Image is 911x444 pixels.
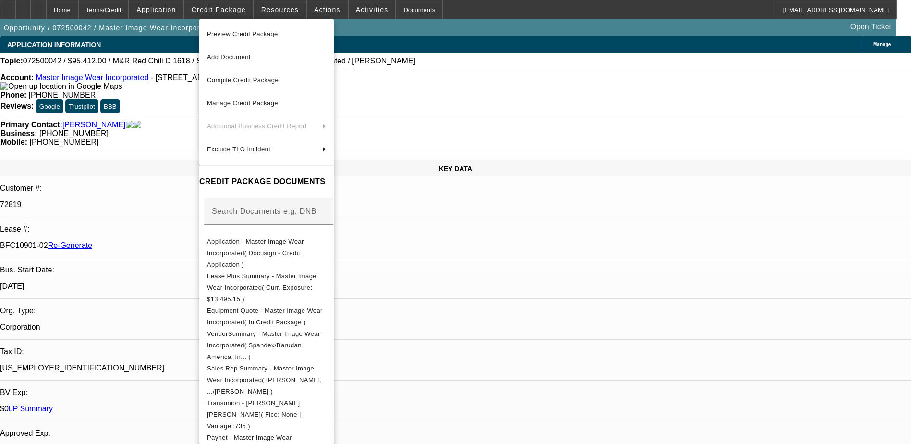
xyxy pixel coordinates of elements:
h4: CREDIT PACKAGE DOCUMENTS [199,176,334,187]
button: Sales Rep Summary - Master Image Wear Incorporated( Urbanowski, .../Hendrix, Miles ) [199,363,334,397]
button: VendorSummary - Master Image Wear Incorporated( Spandex/Barudan America, In... ) [199,328,334,363]
span: Equipment Quote - Master Image Wear Incorporated( In Credit Package ) [207,307,323,326]
button: Application - Master Image Wear Incorporated( Docusign - Credit Application ) [199,236,334,271]
span: Application - Master Image Wear Incorporated( Docusign - Credit Application ) [207,238,304,268]
span: Lease Plus Summary - Master Image Wear Incorporated( Curr. Exposure: $13,495.15 ) [207,272,316,303]
button: Lease Plus Summary - Master Image Wear Incorporated( Curr. Exposure: $13,495.15 ) [199,271,334,305]
span: Compile Credit Package [207,76,279,84]
span: Manage Credit Package [207,99,278,107]
span: Add Document [207,53,251,61]
mat-label: Search Documents e.g. DNB [212,207,316,215]
span: Sales Rep Summary - Master Image Wear Incorporated( [PERSON_NAME], .../[PERSON_NAME] ) [207,365,322,395]
span: Exclude TLO Incident [207,146,270,153]
span: Transunion - [PERSON_NAME] [PERSON_NAME]( Fico: None | Vantage :735 ) [207,399,301,430]
button: Equipment Quote - Master Image Wear Incorporated( In Credit Package ) [199,305,334,328]
span: Preview Credit Package [207,30,278,37]
span: VendorSummary - Master Image Wear Incorporated( Spandex/Barudan America, In... ) [207,330,320,360]
button: Transunion - Allende Sanchez, Ricardo( Fico: None | Vantage :735 ) [199,397,334,432]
